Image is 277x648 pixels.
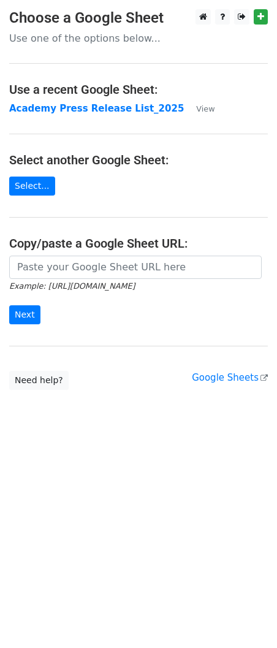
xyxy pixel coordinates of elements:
[9,177,55,196] a: Select...
[9,9,268,27] h3: Choose a Google Sheet
[184,103,214,114] a: View
[9,256,262,279] input: Paste your Google Sheet URL here
[192,372,268,383] a: Google Sheets
[9,153,268,167] h4: Select another Google Sheet:
[9,371,69,390] a: Need help?
[9,32,268,45] p: Use one of the options below...
[9,82,268,97] h4: Use a recent Google Sheet:
[9,103,184,114] a: Academy Press Release List_2025
[9,281,135,291] small: Example: [URL][DOMAIN_NAME]
[9,305,40,324] input: Next
[9,236,268,251] h4: Copy/paste a Google Sheet URL:
[196,104,214,113] small: View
